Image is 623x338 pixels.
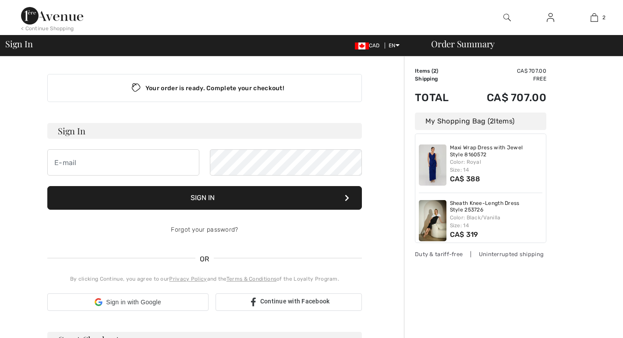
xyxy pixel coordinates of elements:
img: My Bag [591,12,598,23]
a: Sheath Knee-Length Dress Style 253726 [450,200,543,214]
button: Sign In [47,186,362,210]
span: 2 [433,68,436,74]
div: By clicking Continue, you agree to our and the of the Loyalty Program. [47,275,362,283]
span: CA$ 388 [450,175,481,183]
div: My Shopping Bag ( Items) [415,113,546,130]
span: EN [389,42,400,49]
a: Maxi Wrap Dress with Jewel Style 8160572 [450,144,543,158]
span: 2 [602,14,605,21]
img: search the website [503,12,511,23]
img: Maxi Wrap Dress with Jewel Style 8160572 [419,144,446,186]
div: Color: Black/Vanilla Size: 14 [450,214,543,229]
td: Shipping [415,75,463,83]
a: Privacy Policy [169,276,207,282]
img: Sheath Knee-Length Dress Style 253726 [419,200,446,241]
h3: Sign In [47,123,362,139]
td: CA$ 707.00 [463,83,546,113]
span: CA$ 319 [450,230,478,239]
img: Canadian Dollar [355,42,369,49]
a: Continue with Facebook [216,293,362,311]
a: Terms & Conditions [227,276,276,282]
span: 2 [490,117,494,125]
div: Color: Royal Size: 14 [450,158,543,174]
img: My Info [547,12,554,23]
a: 2 [573,12,616,23]
td: Total [415,83,463,113]
span: Sign in with Google [106,298,161,307]
a: Forgot your password? [171,226,238,233]
div: Your order is ready. Complete your checkout! [47,74,362,102]
span: Continue with Facebook [260,298,330,305]
td: CA$ 707.00 [463,67,546,75]
span: OR [195,254,214,264]
td: Items ( ) [415,67,463,75]
div: < Continue Shopping [21,25,74,32]
a: Sign In [540,12,561,23]
div: Duty & tariff-free | Uninterrupted shipping [415,250,546,258]
div: Sign in with Google [47,293,209,311]
input: E-mail [47,149,199,176]
div: Order Summary [421,39,618,48]
img: 1ère Avenue [21,7,83,25]
span: Sign In [5,39,32,48]
td: Free [463,75,546,83]
span: CAD [355,42,383,49]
